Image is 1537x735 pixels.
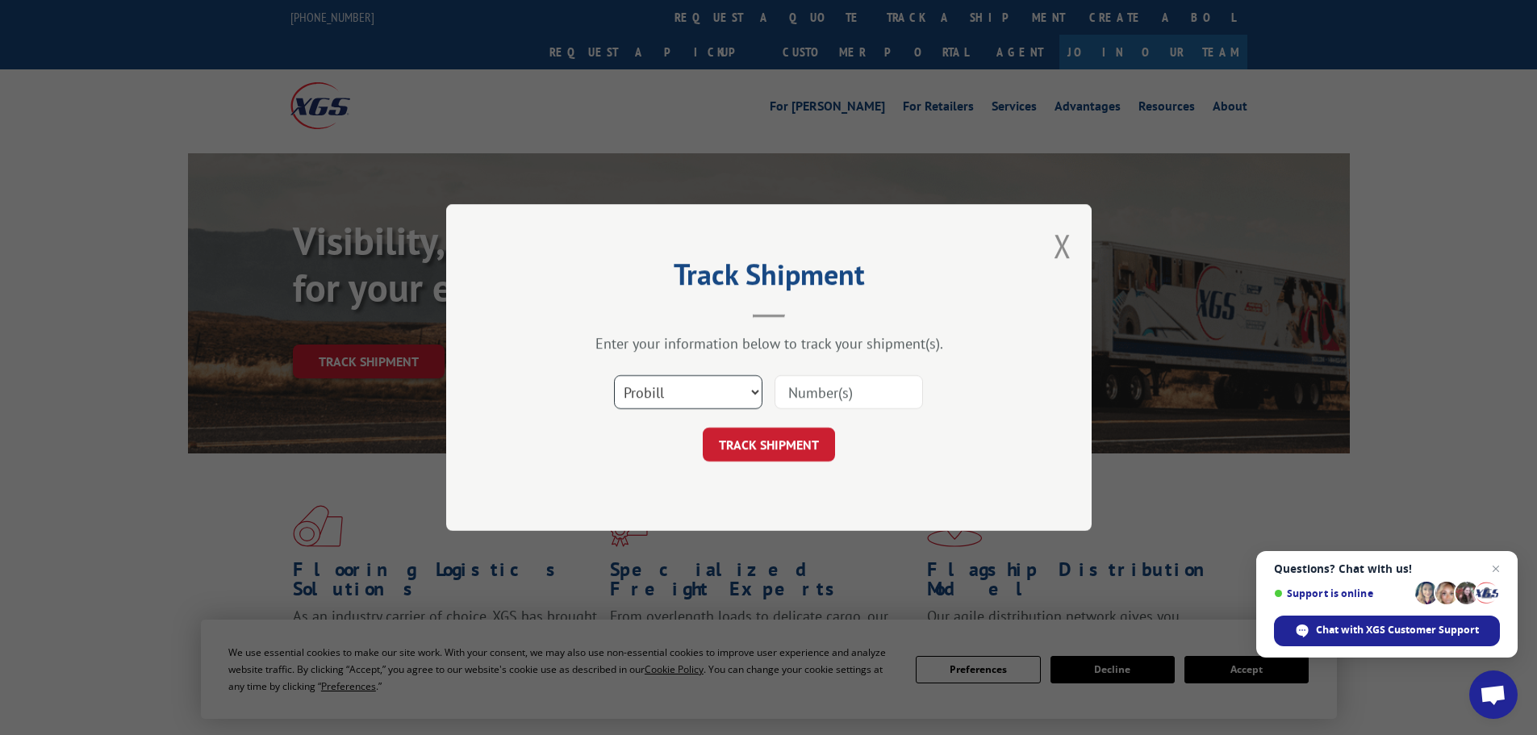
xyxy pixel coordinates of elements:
[775,375,923,409] input: Number(s)
[1316,623,1479,637] span: Chat with XGS Customer Support
[703,428,835,461] button: TRACK SHIPMENT
[1486,559,1506,578] span: Close chat
[1054,224,1071,267] button: Close modal
[1469,670,1518,719] div: Open chat
[1274,616,1500,646] div: Chat with XGS Customer Support
[527,334,1011,353] div: Enter your information below to track your shipment(s).
[1274,562,1500,575] span: Questions? Chat with us!
[527,263,1011,294] h2: Track Shipment
[1274,587,1410,599] span: Support is online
